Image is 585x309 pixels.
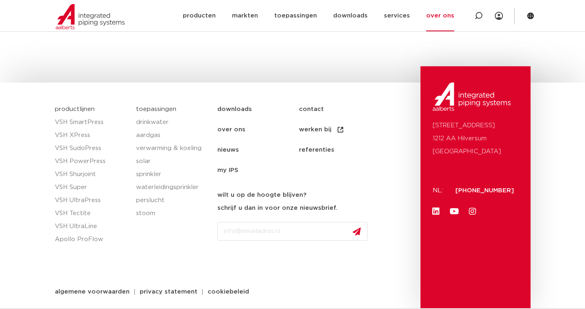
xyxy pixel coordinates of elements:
[140,289,197,295] span: privacy statement
[136,168,209,181] a: sprinkler
[217,120,299,140] a: over ons
[217,99,417,181] nav: Menu
[136,116,209,129] a: drinkwater
[299,99,381,120] a: contact
[353,227,361,236] img: send.svg
[49,289,136,295] a: algemene voorwaarden
[433,184,446,197] p: NL:
[136,106,176,112] a: toepassingen
[217,192,306,198] strong: wilt u op de hoogte blijven?
[55,116,128,129] a: VSH SmartPress
[455,187,514,194] a: [PHONE_NUMBER]
[55,289,130,295] span: algemene voorwaarden
[55,207,128,220] a: VSH Tectite
[299,120,381,140] a: werken bij
[217,222,368,241] input: info@emailadres.nl
[433,119,518,158] p: [STREET_ADDRESS] 1212 AA Hilversum [GEOGRAPHIC_DATA]
[55,194,128,207] a: VSH UltraPress
[217,205,338,211] strong: schrijf u dan in voor onze nieuwsbrief.
[134,289,204,295] a: privacy statement
[136,142,209,155] a: verwarming & koeling
[55,181,128,194] a: VSH Super
[136,207,209,220] a: stoom
[55,168,128,181] a: VSH Shurjoint
[201,289,255,295] a: cookiebeleid
[217,140,299,160] a: nieuws
[217,99,299,120] a: downloads
[217,160,299,181] a: my IPS
[55,142,128,155] a: VSH SudoPress
[136,155,209,168] a: solar
[136,181,209,194] a: waterleidingsprinkler
[136,194,209,207] a: perslucht
[208,289,249,295] span: cookiebeleid
[55,155,128,168] a: VSH PowerPress
[55,220,128,233] a: VSH UltraLine
[55,129,128,142] a: VSH XPress
[55,106,95,112] a: productlijnen
[55,233,128,246] a: Apollo ProFlow
[217,247,341,279] iframe: reCAPTCHA
[136,129,209,142] a: aardgas
[299,140,381,160] a: referenties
